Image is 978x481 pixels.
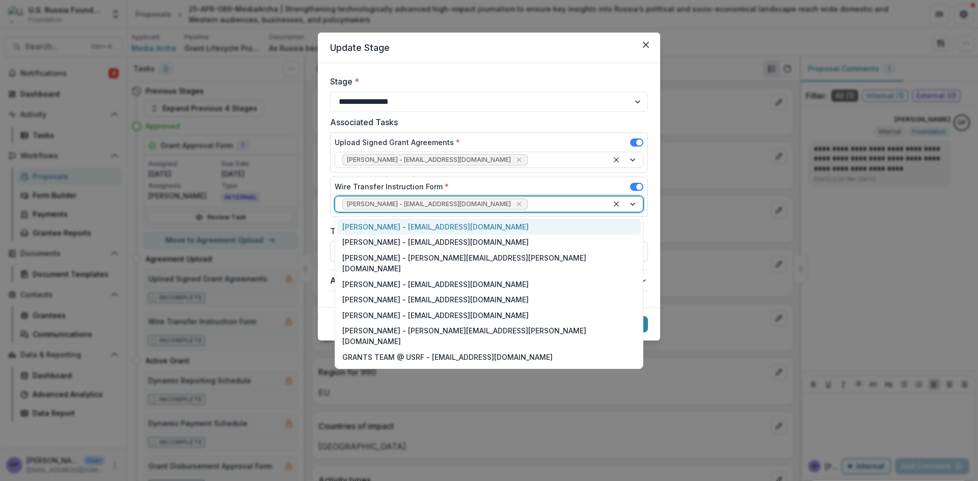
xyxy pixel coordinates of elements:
div: [PERSON_NAME] - [EMAIL_ADDRESS][DOMAIN_NAME] [337,219,641,235]
button: Advanced Configuration [330,270,648,291]
span: Advanced Configuration [330,274,640,287]
button: Close [638,37,654,53]
div: [PERSON_NAME] - [EMAIL_ADDRESS][DOMAIN_NAME] [337,307,641,323]
div: [PERSON_NAME] - [PERSON_NAME][EMAIL_ADDRESS][PERSON_NAME][DOMAIN_NAME] [337,250,641,276]
div: [PERSON_NAME] - [PERSON_NAME][EMAIL_ADDRESS][PERSON_NAME][DOMAIN_NAME] [337,323,641,350]
div: [PERSON_NAME] - [EMAIL_ADDRESS][DOMAIN_NAME] [337,235,641,250]
span: [PERSON_NAME] - [EMAIL_ADDRESS][DOMAIN_NAME] [347,156,511,163]
label: Stage [330,75,642,88]
div: Remove Gennady Podolny - gpodolny@usrf.us [514,155,524,165]
label: Upload Signed Grant Agreements [335,137,460,148]
label: Task Due Date [330,225,642,237]
div: Clear selected options [610,198,622,210]
div: GRANTS TEAM @ USRF - [EMAIL_ADDRESS][DOMAIN_NAME] [337,349,641,365]
label: Wire Transfer Instruction Form [335,181,449,192]
div: [PERSON_NAME] - [EMAIL_ADDRESS][DOMAIN_NAME] [337,292,641,307]
div: Remove Gennady Podolny - gpodolny@usrf.us [514,199,524,209]
header: Update Stage [318,33,660,63]
div: Clear selected options [610,154,622,166]
label: Associated Tasks [330,116,642,128]
div: [PERSON_NAME] - [EMAIL_ADDRESS][DOMAIN_NAME] [337,365,641,381]
div: [PERSON_NAME] - [EMAIL_ADDRESS][DOMAIN_NAME] [337,276,641,292]
span: [PERSON_NAME] - [EMAIL_ADDRESS][DOMAIN_NAME] [347,201,511,208]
